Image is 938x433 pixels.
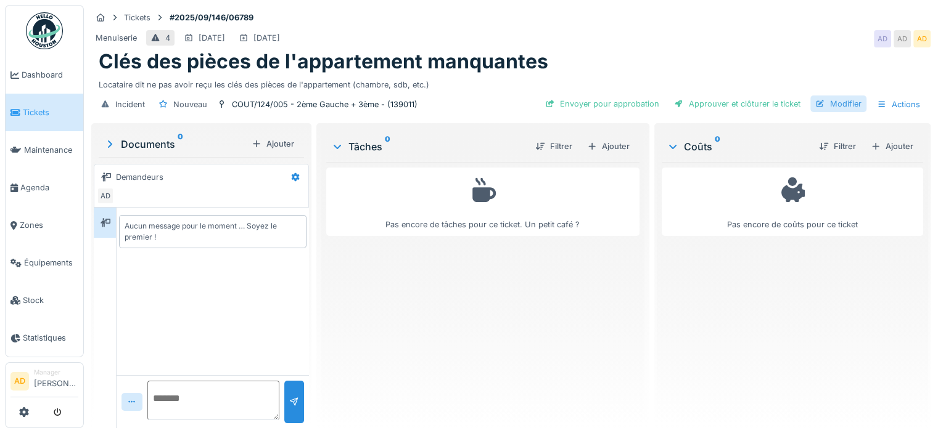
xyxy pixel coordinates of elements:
[385,139,390,154] sup: 0
[6,169,83,206] a: Agenda
[582,138,635,155] div: Ajouter
[6,131,83,169] a: Maintenance
[10,372,29,391] li: AD
[667,139,809,154] div: Coûts
[10,368,78,397] a: AD Manager[PERSON_NAME]
[6,319,83,357] a: Statistiques
[104,137,247,152] div: Documents
[23,107,78,118] span: Tickets
[34,368,78,377] div: Manager
[334,173,632,230] div: Pas encore de tâches pour ce ticket. Un petit café ?
[253,32,280,44] div: [DATE]
[178,137,183,152] sup: 0
[6,244,83,281] a: Équipements
[6,206,83,244] a: Zones
[23,332,78,344] span: Statistiques
[165,12,258,23] strong: #2025/09/146/06789
[125,221,301,243] div: Aucun message pour le moment … Soyez le premier !
[115,99,145,110] div: Incident
[24,257,78,269] span: Équipements
[540,95,664,112] div: Envoyer pour approbation
[871,95,926,113] div: Actions
[24,144,78,156] span: Maintenance
[331,139,525,154] div: Tâches
[715,139,720,154] sup: 0
[26,12,63,49] img: Badge_color-CXgf-gQk.svg
[23,294,78,306] span: Stock
[247,136,299,152] div: Ajouter
[99,74,923,91] div: Locataire dit ne pas avoir reçu les clés des pièces de l'appartement (chambre, sdb, etc.)
[530,138,577,155] div: Filtrer
[165,32,170,44] div: 4
[20,182,78,193] span: Agenda
[97,187,114,204] div: AD
[199,32,225,44] div: [DATE]
[913,30,931,47] div: AD
[6,56,83,94] a: Dashboard
[232,99,418,110] div: COUT/124/005 - 2ème Gauche + 3ème - (139011)
[116,171,163,183] div: Demandeurs
[814,138,861,155] div: Filtrer
[6,281,83,319] a: Stock
[6,94,83,131] a: Tickets
[99,50,548,73] h1: Clés des pièces de l'appartement manquantes
[670,173,915,230] div: Pas encore de coûts pour ce ticket
[669,95,805,112] div: Approuver et clôturer le ticket
[874,30,891,47] div: AD
[866,138,918,155] div: Ajouter
[34,368,78,394] li: [PERSON_NAME]
[894,30,911,47] div: AD
[96,32,137,44] div: Menuiserie
[810,95,866,112] div: Modifier
[22,69,78,81] span: Dashboard
[20,219,78,231] span: Zones
[124,12,150,23] div: Tickets
[173,99,207,110] div: Nouveau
